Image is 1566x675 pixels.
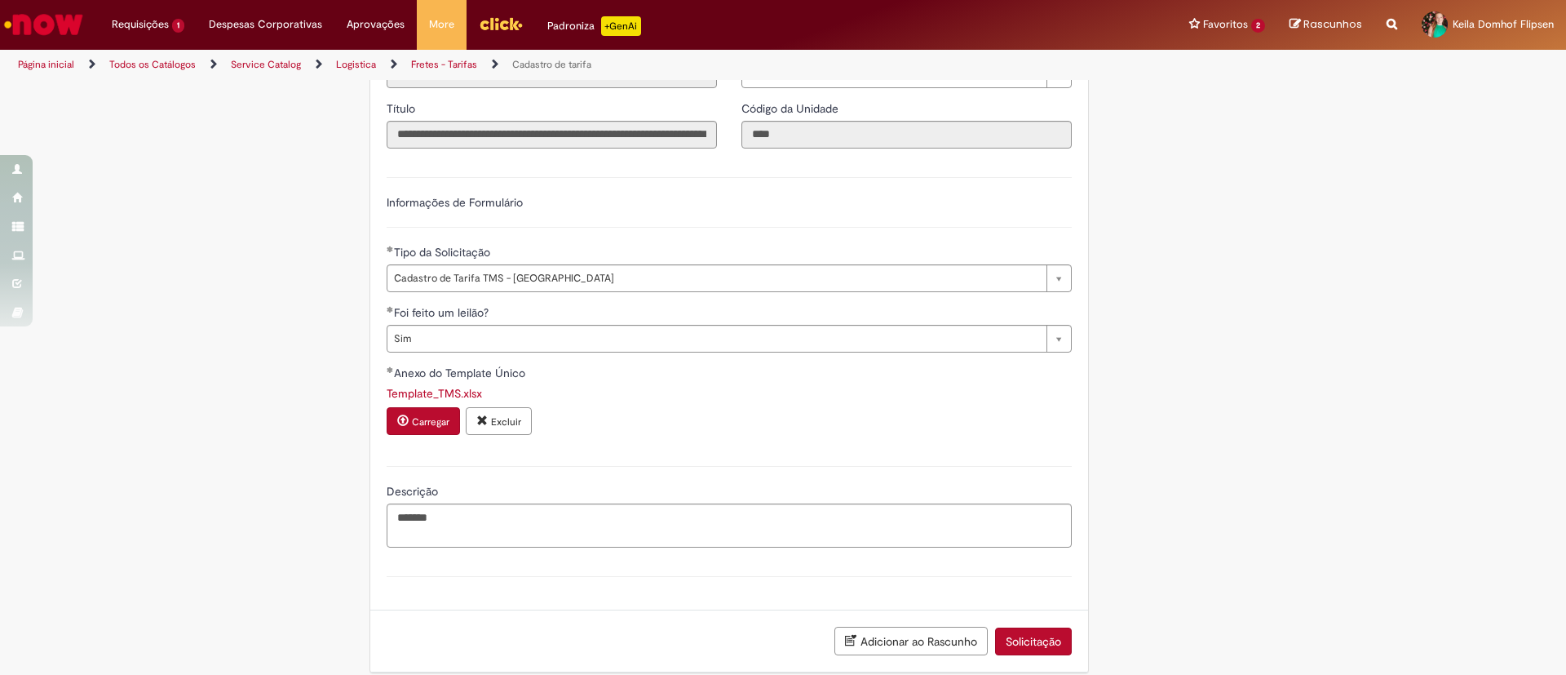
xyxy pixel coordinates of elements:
a: Service Catalog [231,58,301,71]
img: click_logo_yellow_360x200.png [479,11,523,36]
a: Todos os Catálogos [109,58,196,71]
small: Excluir [491,415,521,429]
span: 1 [172,19,184,33]
span: Keila Domhof Flipsen [1453,17,1554,31]
span: Foi feito um leilão? [394,305,492,320]
div: Padroniza [547,16,641,36]
span: 2 [1251,19,1265,33]
a: Fretes - Tarifas [411,58,477,71]
ul: Trilhas de página [12,50,1032,80]
small: Carregar [412,415,449,429]
label: Informações de Formulário [387,195,523,210]
label: Somente leitura - Código da Unidade [741,100,842,117]
p: +GenAi [601,16,641,36]
a: Cadastro de tarifa [512,58,591,71]
span: Cadastro de Tarifa TMS - [GEOGRAPHIC_DATA] [394,265,1038,291]
button: Carregar anexo de Anexo do Template Único Required [387,407,460,435]
span: Obrigatório Preenchido [387,246,394,252]
span: Aprovações [347,16,405,33]
span: Requisições [112,16,169,33]
span: Favoritos [1203,16,1248,33]
a: Página inicial [18,58,74,71]
button: Solicitação [995,628,1072,655]
button: Adicionar ao Rascunho [834,627,988,655]
span: Descrição [387,484,441,499]
span: Anexo do Template Único [394,366,529,380]
input: Código da Unidade [741,121,1072,149]
a: Download de Template_TMS.xlsx [387,386,482,401]
span: Despesas Corporativas [209,16,322,33]
label: Somente leitura - Título [387,100,418,117]
a: Rascunhos [1290,17,1362,33]
span: Obrigatório Preenchido [387,306,394,313]
a: Logistica [336,58,376,71]
span: Somente leitura - Código da Unidade [741,101,842,116]
span: Sim [394,326,1038,352]
span: More [429,16,454,33]
img: ServiceNow [2,8,86,41]
span: Rascunhos [1303,16,1362,32]
button: Excluir anexo Template_TMS.xlsx [466,407,532,435]
textarea: Descrição [387,504,1072,548]
span: Somente leitura - Título [387,101,418,116]
span: Tipo da Solicitação [394,245,493,260]
span: Obrigatório Preenchido [387,366,394,373]
input: Título [387,121,717,149]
